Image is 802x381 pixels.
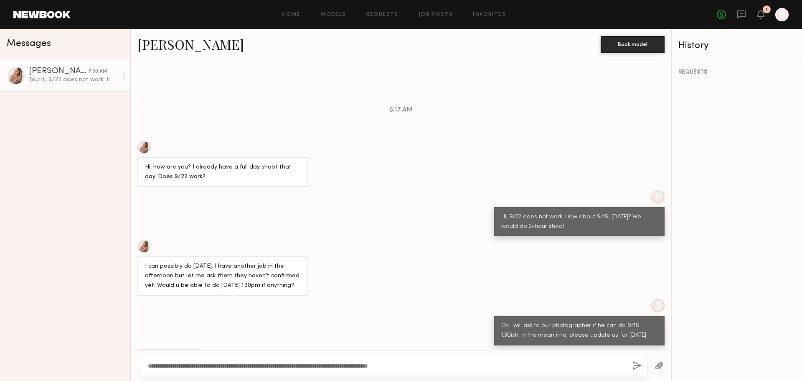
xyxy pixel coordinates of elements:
[678,69,795,75] div: REQUESTS
[501,321,657,340] div: Ok I will ask to our photographer if he can do 9/18 1:30ish. In the meantime, please update us fo...
[145,262,301,291] div: I can possibly do [DATE]. I have another job in the afternoon but let me ask them they haven’t co...
[601,36,665,53] button: Book model
[775,8,789,21] a: B
[282,12,301,18] a: Home
[320,12,346,18] a: Models
[29,67,88,76] div: [PERSON_NAME]
[389,107,413,114] span: 6:17 AM
[7,39,51,49] span: Messages
[601,40,665,47] a: Book model
[366,12,398,18] a: Requests
[419,12,453,18] a: Job Posts
[145,163,301,182] div: Hi, how are you? I already have a full day shoot that day. Does 9/22 work?
[473,12,506,18] a: Favorites
[88,68,107,76] div: 7:30 AM
[137,35,244,53] a: [PERSON_NAME]
[501,212,657,232] div: Hi, 9/22 does not work. How about 9/19, [DATE]? We would do 2-hour shoot
[766,8,768,12] div: 1
[29,76,118,84] div: You: Hi, 9/22 does not work. How about 9/19, [DATE]? We would do 2-hour shoot
[678,41,795,51] div: History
